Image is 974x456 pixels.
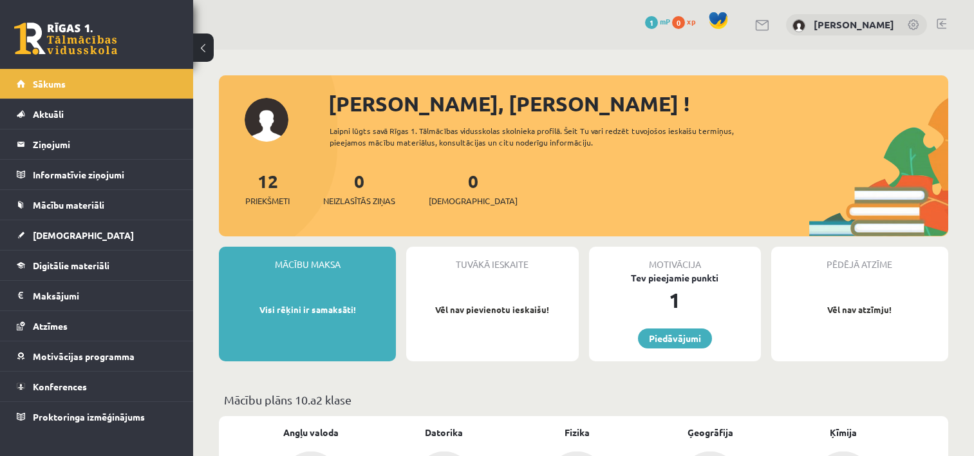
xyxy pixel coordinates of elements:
[589,271,761,285] div: Tev pieejamie punkti
[17,311,177,341] a: Atzīmes
[672,16,685,29] span: 0
[672,16,702,26] a: 0 xp
[17,99,177,129] a: Aktuāli
[638,328,712,348] a: Piedāvājumi
[660,16,670,26] span: mP
[17,281,177,310] a: Maksājumi
[33,229,134,241] span: [DEMOGRAPHIC_DATA]
[17,129,177,159] a: Ziņojumi
[17,251,177,280] a: Digitālie materiāli
[425,426,463,439] a: Datorika
[283,426,339,439] a: Angļu valoda
[589,285,761,316] div: 1
[17,160,177,189] a: Informatīvie ziņojumi
[330,125,767,148] div: Laipni lūgts savā Rīgas 1. Tālmācības vidusskolas skolnieka profilā. Šeit Tu vari redzēt tuvojošo...
[792,19,805,32] img: Kristīne Vītola
[33,381,87,392] span: Konferences
[245,169,290,207] a: 12Priekšmeti
[33,260,109,271] span: Digitālie materiāli
[17,341,177,371] a: Motivācijas programma
[14,23,117,55] a: Rīgas 1. Tālmācības vidusskola
[323,169,395,207] a: 0Neizlasītās ziņas
[33,78,66,90] span: Sākums
[225,303,389,316] p: Visi rēķini ir samaksāti!
[589,247,761,271] div: Motivācija
[778,303,942,316] p: Vēl nav atzīmju!
[33,129,177,159] legend: Ziņojumi
[323,195,395,207] span: Neizlasītās ziņas
[413,303,572,316] p: Vēl nav pievienotu ieskaišu!
[429,195,518,207] span: [DEMOGRAPHIC_DATA]
[645,16,670,26] a: 1 mP
[771,247,948,271] div: Pēdējā atzīme
[645,16,658,29] span: 1
[814,18,894,31] a: [PERSON_NAME]
[33,160,177,189] legend: Informatīvie ziņojumi
[33,108,64,120] span: Aktuāli
[830,426,857,439] a: Ķīmija
[33,281,177,310] legend: Maksājumi
[33,350,135,362] span: Motivācijas programma
[17,69,177,99] a: Sākums
[17,372,177,401] a: Konferences
[224,391,943,408] p: Mācību plāns 10.a2 klase
[17,220,177,250] a: [DEMOGRAPHIC_DATA]
[17,190,177,220] a: Mācību materiāli
[17,402,177,432] a: Proktoringa izmēģinājums
[565,426,590,439] a: Fizika
[429,169,518,207] a: 0[DEMOGRAPHIC_DATA]
[328,88,948,119] div: [PERSON_NAME], [PERSON_NAME] !
[687,16,695,26] span: xp
[688,426,733,439] a: Ģeogrāfija
[33,320,68,332] span: Atzīmes
[33,411,145,423] span: Proktoringa izmēģinājums
[33,199,104,211] span: Mācību materiāli
[406,247,578,271] div: Tuvākā ieskaite
[219,247,396,271] div: Mācību maksa
[245,195,290,207] span: Priekšmeti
